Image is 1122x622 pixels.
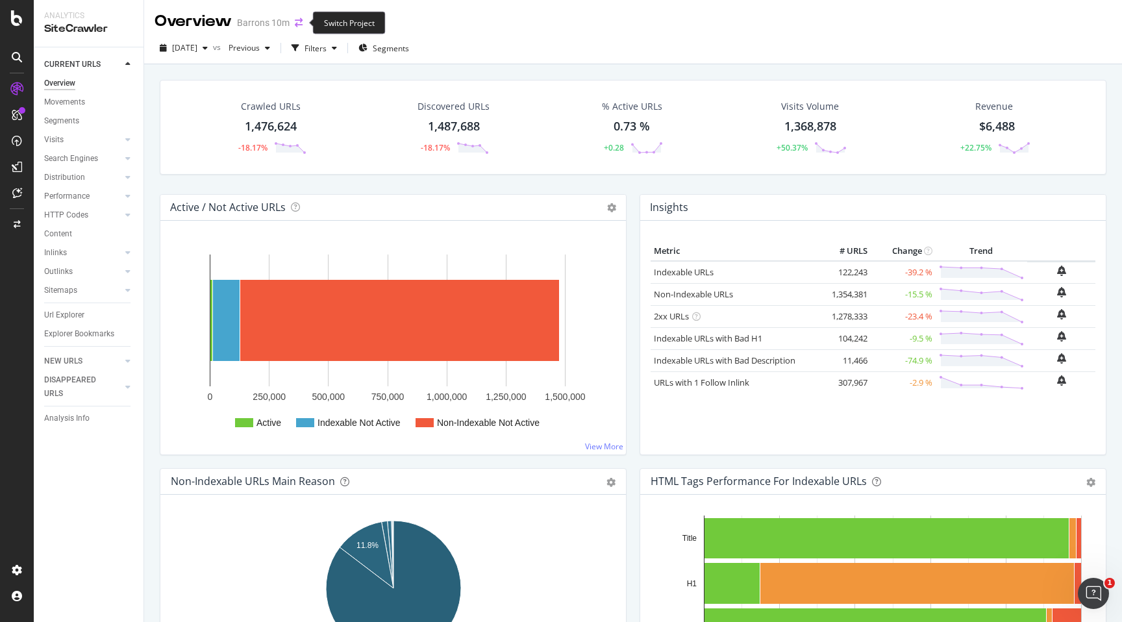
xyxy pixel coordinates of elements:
[238,142,268,153] div: -18.17%
[819,371,871,393] td: 307,967
[614,118,650,135] div: 0.73 %
[682,534,697,543] text: Title
[44,10,133,21] div: Analytics
[687,579,697,588] text: H1
[295,18,303,27] div: arrow-right-arrow-left
[1078,578,1109,609] iframe: Intercom live chat
[545,392,585,402] text: 1,500,000
[44,58,121,71] a: CURRENT URLS
[286,38,342,58] button: Filters
[654,288,733,300] a: Non-Indexable URLs
[777,142,808,153] div: +50.37%
[223,38,275,58] button: Previous
[44,95,85,109] div: Movements
[871,242,936,261] th: Change
[604,142,624,153] div: +0.28
[819,261,871,284] td: 122,243
[44,308,84,322] div: Url Explorer
[44,152,98,166] div: Search Engines
[44,208,121,222] a: HTTP Codes
[44,308,134,322] a: Url Explorer
[960,142,991,153] div: +22.75%
[356,541,379,550] text: 11.8%
[44,133,64,147] div: Visits
[155,10,232,32] div: Overview
[44,58,101,71] div: CURRENT URLS
[44,133,121,147] a: Visits
[44,373,121,401] a: DISAPPEARED URLS
[871,327,936,349] td: -9.5 %
[486,392,526,402] text: 1,250,000
[373,43,409,54] span: Segments
[44,95,134,109] a: Movements
[213,42,223,53] span: vs
[208,392,213,402] text: 0
[1057,309,1066,319] div: bell-plus
[44,114,134,128] a: Segments
[784,118,836,135] div: 1,368,878
[256,417,281,428] text: Active
[819,305,871,327] td: 1,278,333
[44,412,134,425] a: Analysis Info
[44,284,77,297] div: Sitemaps
[170,199,286,216] h4: Active / Not Active URLs
[585,441,623,452] a: View More
[241,100,301,113] div: Crawled URLs
[654,332,762,344] a: Indexable URLs with Bad H1
[171,242,616,444] svg: A chart.
[313,12,386,34] div: Switch Project
[1104,578,1115,588] span: 1
[44,355,121,368] a: NEW URLS
[155,38,213,58] button: [DATE]
[44,227,72,241] div: Content
[44,21,133,36] div: SiteCrawler
[606,478,616,487] div: gear
[44,373,110,401] div: DISAPPEARED URLS
[1057,375,1066,386] div: bell-plus
[819,349,871,371] td: 11,466
[781,100,839,113] div: Visits Volume
[936,242,1027,261] th: Trend
[654,355,795,366] a: Indexable URLs with Bad Description
[871,349,936,371] td: -74.9 %
[654,310,689,322] a: 2xx URLs
[871,305,936,327] td: -23.4 %
[245,118,297,135] div: 1,476,624
[44,77,75,90] div: Overview
[819,327,871,349] td: 104,242
[602,100,662,113] div: % Active URLs
[654,266,714,278] a: Indexable URLs
[44,284,121,297] a: Sitemaps
[371,392,405,402] text: 750,000
[44,152,121,166] a: Search Engines
[421,142,450,153] div: -18.17%
[819,283,871,305] td: 1,354,381
[1057,287,1066,297] div: bell-plus
[871,283,936,305] td: -15.5 %
[975,100,1013,113] span: Revenue
[305,43,327,54] div: Filters
[44,246,121,260] a: Inlinks
[1057,331,1066,342] div: bell-plus
[44,190,121,203] a: Performance
[312,392,345,402] text: 500,000
[44,114,79,128] div: Segments
[44,265,73,279] div: Outlinks
[44,355,82,368] div: NEW URLS
[437,417,540,428] text: Non-Indexable Not Active
[44,265,121,279] a: Outlinks
[318,417,401,428] text: Indexable Not Active
[650,199,688,216] h4: Insights
[44,412,90,425] div: Analysis Info
[171,475,335,488] div: Non-Indexable URLs Main Reason
[427,392,467,402] text: 1,000,000
[651,242,819,261] th: Metric
[44,171,121,184] a: Distribution
[353,38,414,58] button: Segments
[44,77,134,90] a: Overview
[651,475,867,488] div: HTML Tags Performance for Indexable URLs
[418,100,490,113] div: Discovered URLs
[819,242,871,261] th: # URLS
[1057,266,1066,276] div: bell-plus
[253,392,286,402] text: 250,000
